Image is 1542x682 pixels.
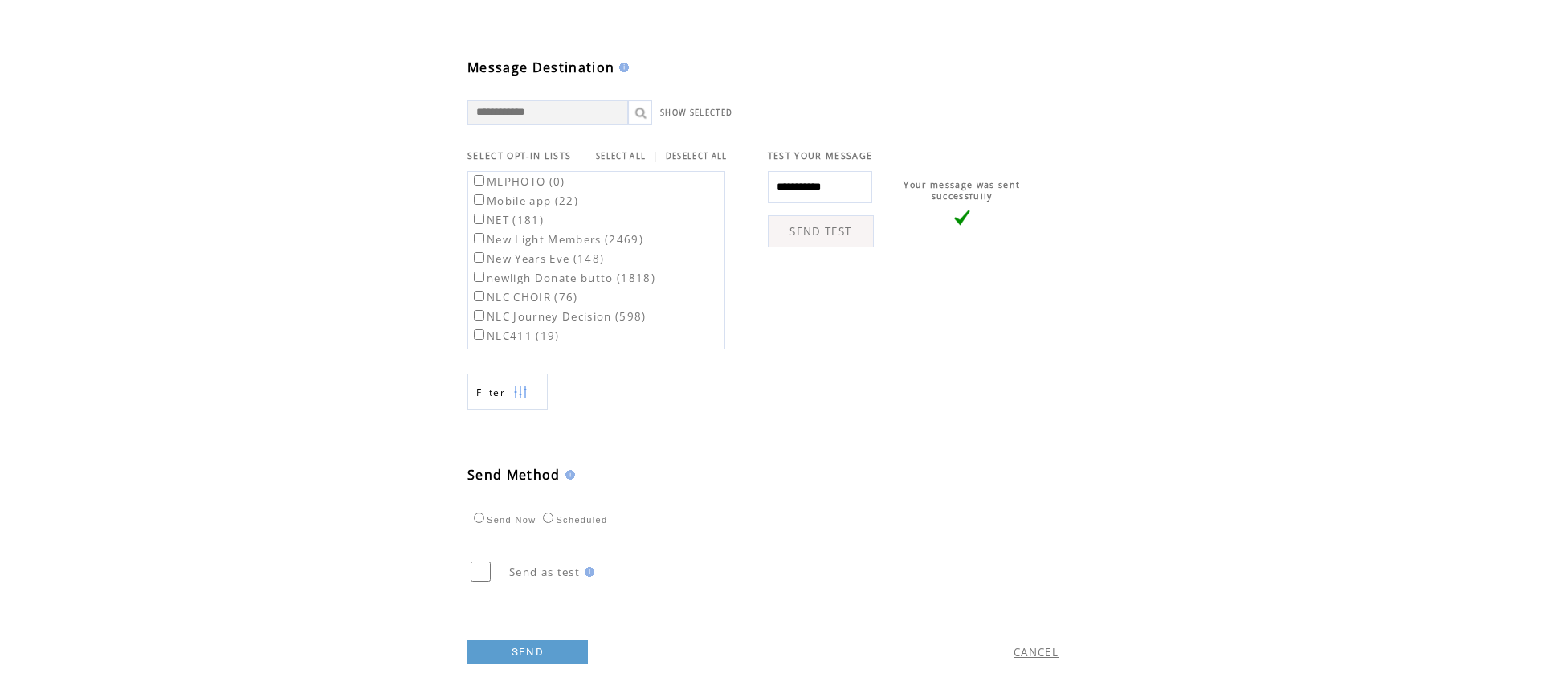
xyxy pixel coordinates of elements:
span: | [652,149,659,163]
span: Show filters [476,386,505,399]
img: help.gif [614,63,629,72]
input: Scheduled [543,513,553,523]
label: MLPHOTO (0) [471,174,565,189]
input: newligh Donate butto (1818) [474,272,484,282]
label: NLC Journey Decision (598) [471,309,647,324]
input: MLPHOTO (0) [474,175,484,186]
input: NLC CHOIR (76) [474,291,484,301]
span: SELECT OPT-IN LISTS [467,150,571,161]
input: New Years Eve (148) [474,252,484,263]
input: Mobile app (22) [474,194,484,205]
a: SEND [467,640,588,664]
a: CANCEL [1014,645,1059,660]
a: SHOW SELECTED [660,108,732,118]
input: NET (181) [474,214,484,224]
img: help.gif [580,567,594,577]
input: NLC Journey Decision (598) [474,310,484,321]
a: DESELECT ALL [666,151,728,161]
label: New Light Members (2469) [471,232,643,247]
input: New Light Members (2469) [474,233,484,243]
a: SEND TEST [768,215,874,247]
label: Scheduled [539,515,607,525]
span: Your message was sent successfully [904,179,1020,202]
label: NLC CHOIR (76) [471,290,578,304]
span: Send as test [509,565,580,579]
span: Send Method [467,466,561,484]
input: Send Now [474,513,484,523]
img: vLarge.png [954,210,970,226]
label: NLC411 (19) [471,329,560,343]
img: help.gif [561,470,575,480]
input: NLC411 (19) [474,329,484,340]
span: TEST YOUR MESSAGE [768,150,873,161]
img: filters.png [513,374,528,410]
a: SELECT ALL [596,151,646,161]
label: Send Now [470,515,536,525]
label: NLCCross (137) [471,348,577,362]
span: Message Destination [467,59,614,76]
label: New Years Eve (148) [471,251,604,266]
label: newligh Donate butto (1818) [471,271,655,285]
label: NET (181) [471,213,544,227]
label: Mobile app (22) [471,194,578,208]
a: Filter [467,374,548,410]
